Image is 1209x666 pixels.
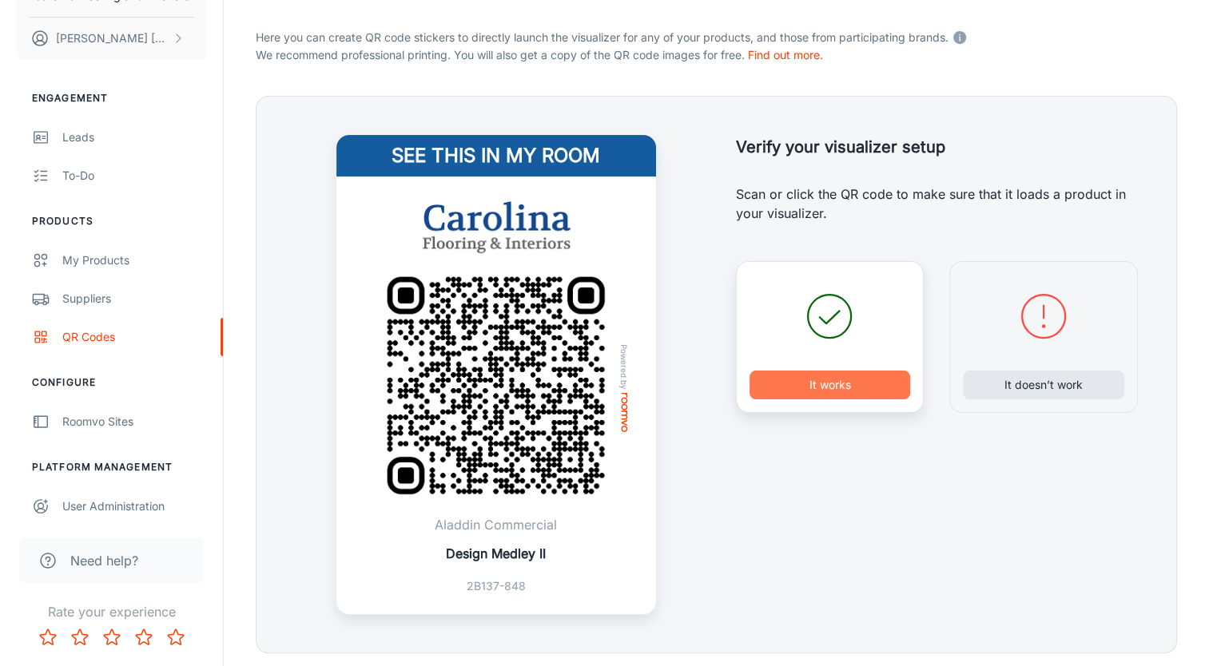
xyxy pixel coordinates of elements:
img: roomvo [621,392,627,431]
h5: Verify your visualizer setup [736,135,1139,159]
div: My Products [62,252,207,269]
span: Powered by [616,343,632,389]
img: Carolina Flooring and Interiors [394,196,599,256]
button: It works [750,371,911,399]
p: 2B137-848 [435,577,557,595]
p: Rate your experience [13,602,210,621]
button: [PERSON_NAME] [PERSON_NAME] [16,18,207,59]
button: Rate 4 star [128,621,160,653]
div: Suppliers [62,290,207,307]
a: Find out more. [748,48,823,61]
div: To-do [62,167,207,184]
h4: See this in my room [336,135,656,176]
p: Scan or click the QR code to make sure that it loads a product in your visualizer. [736,184,1139,223]
div: Roomvo Sites [62,413,207,430]
div: Leads [62,129,207,146]
button: Rate 1 star [32,621,64,653]
div: User Administration [62,498,207,515]
p: We recommend professional printing. You will also get a copy of the QR code images for free. [256,46,1177,64]
button: Rate 3 star [96,621,128,653]
div: QR Codes [62,328,207,346]
p: [PERSON_NAME] [PERSON_NAME] [56,30,169,47]
button: Rate 5 star [160,621,192,653]
p: Aladdin Commercial [435,515,557,534]
span: Need help? [70,551,138,570]
button: It doesn’t work [963,371,1124,399]
button: Rate 2 star [64,621,96,653]
img: QR Code Example [366,256,626,515]
a: See this in my roomCarolina Flooring and InteriorsQR Code ExamplePowered byroomvoAladdin Commerci... [336,135,656,614]
p: Design Medley II [446,544,546,563]
p: Here you can create QR code stickers to directly launch the visualizer for any of your products, ... [256,26,1177,46]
